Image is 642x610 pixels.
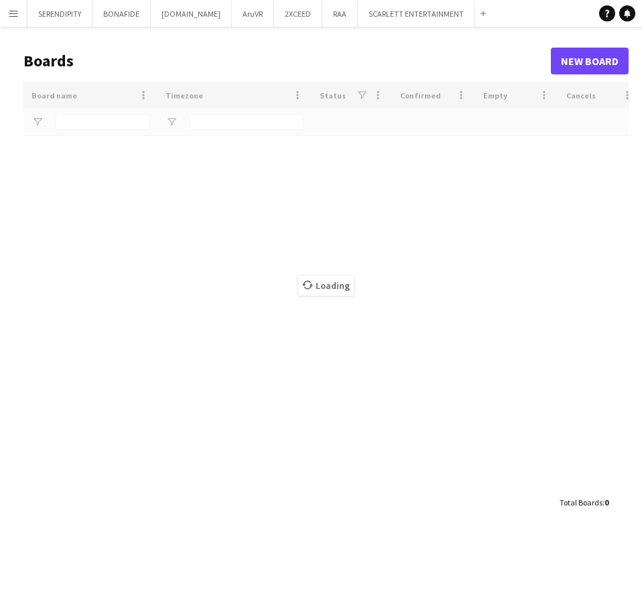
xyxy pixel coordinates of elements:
span: Total Boards [560,497,602,507]
button: SCARLETT ENTERTAINMENT [358,1,475,27]
a: New Board [551,48,629,74]
div: : [560,489,608,515]
h1: Boards [23,51,551,71]
button: BONAFIDE [92,1,151,27]
button: AruVR [232,1,274,27]
span: 0 [604,497,608,507]
button: [DOMAIN_NAME] [151,1,232,27]
button: 2XCEED [274,1,322,27]
span: Loading [298,276,354,296]
button: RAA [322,1,358,27]
button: SERENDIPITY [27,1,92,27]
